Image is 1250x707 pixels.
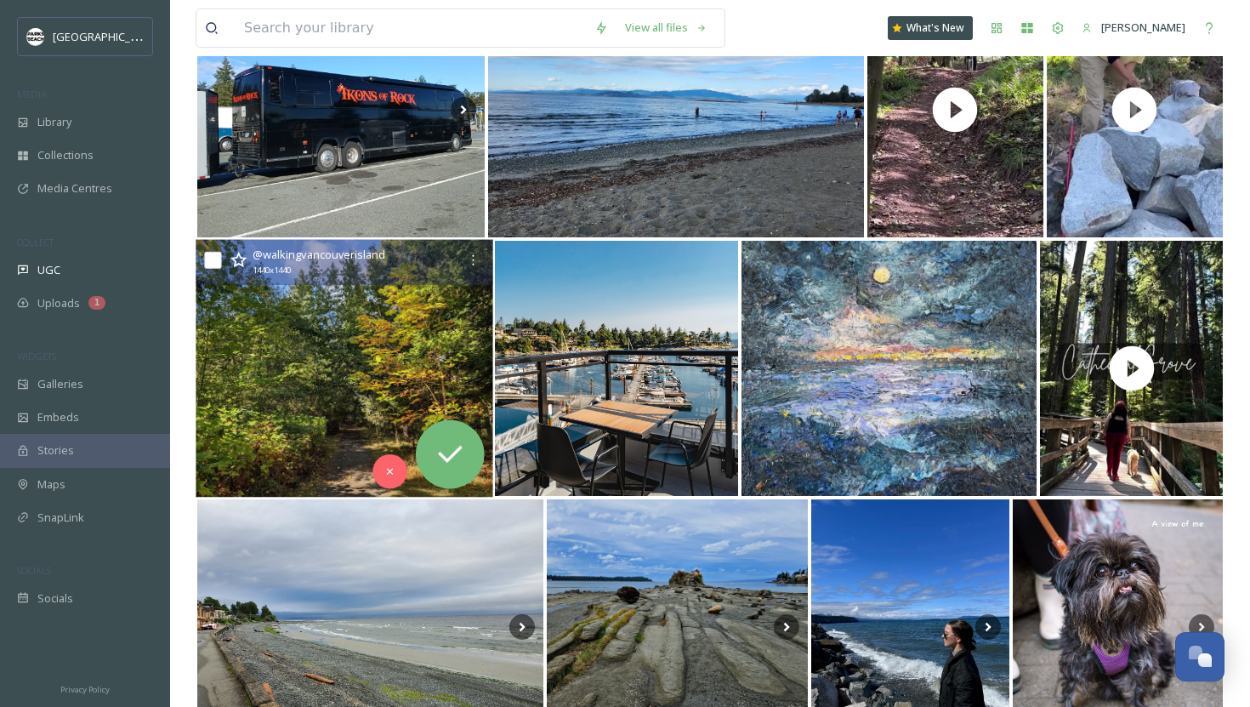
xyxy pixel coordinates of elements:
[741,241,1037,496] img: Ocean Nocturne: Sandpiper Beach, oil on canvas, 16x16 inches. This one was inspired by the distan...
[37,147,94,163] span: Collections
[495,241,738,496] img: Who knows how many more weekends like this we have left? Join us on the patio for brunch, lunch, ...
[27,28,44,45] img: parks%20beach.jpg
[888,16,973,40] a: What's New
[17,88,47,100] span: MEDIA
[37,262,60,278] span: UGC
[37,180,112,197] span: Media Centres
[616,11,716,44] a: View all files
[253,247,386,262] span: @ walkingvancouverisland
[37,295,80,311] span: Uploads
[37,114,71,130] span: Library
[1040,241,1223,496] img: thumbnail
[37,510,84,526] span: SnapLink
[17,564,51,577] span: SOCIALS
[37,442,74,459] span: Stories
[1073,11,1194,44] a: [PERSON_NAME]
[196,240,493,498] img: Fall is on the way #nofilter #qualicumbeach
[1101,20,1185,35] span: [PERSON_NAME]
[253,265,291,277] span: 1440 x 1440
[37,590,73,607] span: Socials
[37,409,79,425] span: Embeds
[17,236,54,248] span: COLLECT
[17,350,56,362] span: WIDGETS
[37,376,83,392] span: Galleries
[60,684,110,695] span: Privacy Policy
[37,476,65,493] span: Maps
[88,296,105,310] div: 1
[53,28,205,44] span: [GEOGRAPHIC_DATA] Tourism
[236,9,586,47] input: Search your library
[60,678,110,698] a: Privacy Policy
[1175,632,1224,681] button: Open Chat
